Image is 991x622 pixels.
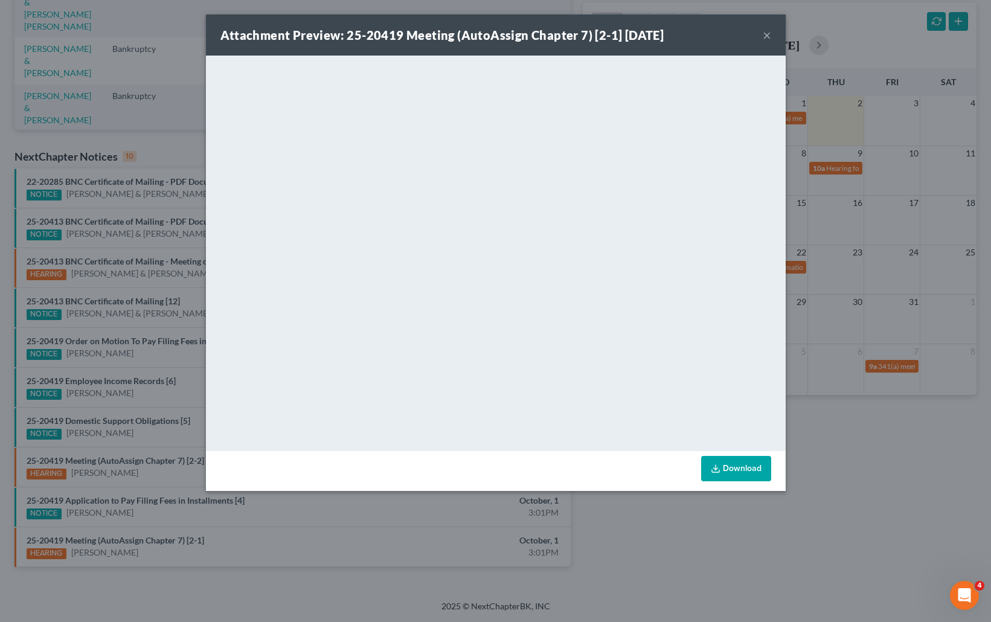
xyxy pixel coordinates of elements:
[220,28,664,42] strong: Attachment Preview: 25-20419 Meeting (AutoAssign Chapter 7) [2-1] [DATE]
[763,28,771,42] button: ×
[950,581,979,610] iframe: Intercom live chat
[701,456,771,481] a: Download
[975,581,984,591] span: 4
[206,56,786,448] iframe: <object ng-attr-data='[URL][DOMAIN_NAME]' type='application/pdf' width='100%' height='650px'></ob...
